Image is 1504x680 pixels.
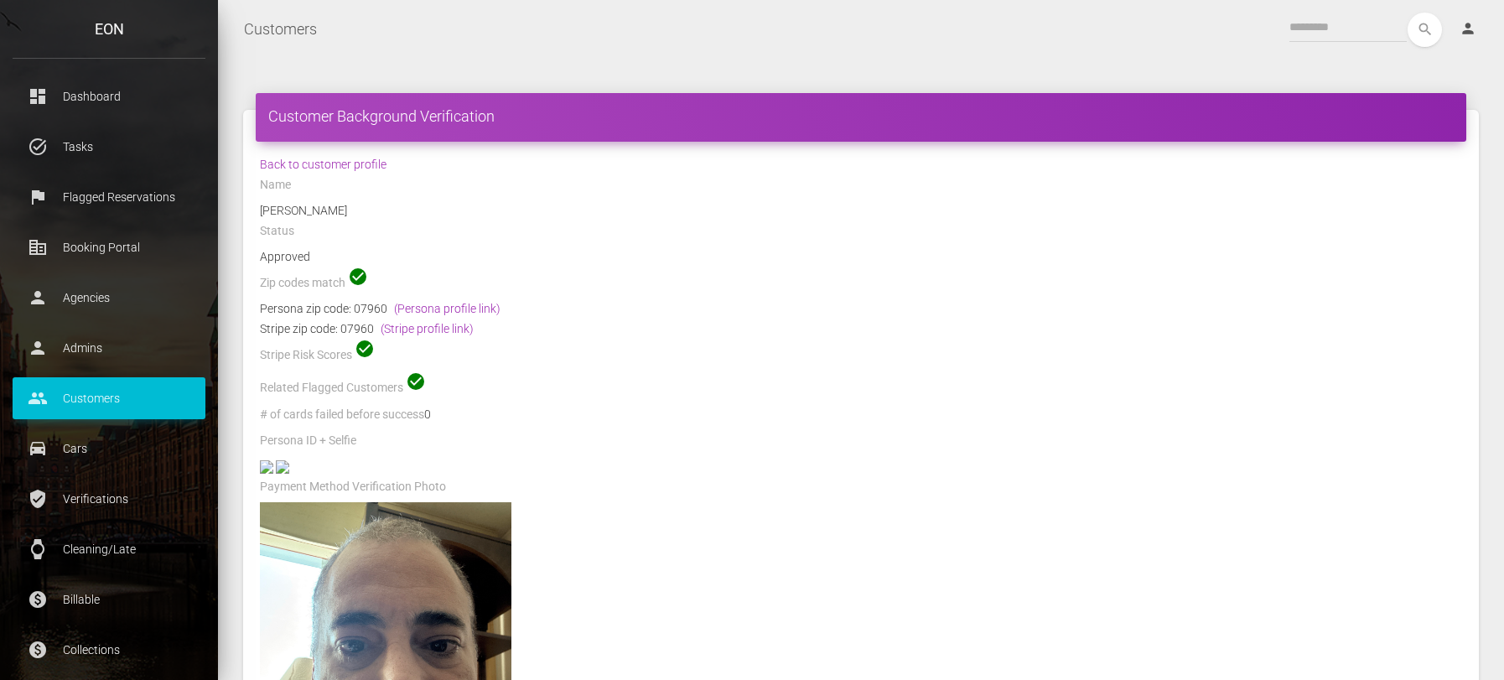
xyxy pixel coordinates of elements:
[13,629,205,671] a: paid Collections
[25,84,193,109] p: Dashboard
[13,528,205,570] a: watch Cleaning/Late
[355,339,375,359] span: check_circle
[260,347,352,364] label: Stripe Risk Scores
[268,106,1454,127] h4: Customer Background Verification
[25,436,193,461] p: Cars
[13,75,205,117] a: dashboard Dashboard
[13,126,205,168] a: task_alt Tasks
[13,327,205,369] a: person Admins
[13,277,205,319] a: person Agencies
[260,460,273,474] img: negative-dl-front-photo.jpg
[381,322,474,335] a: (Stripe profile link)
[13,579,205,620] a: paid Billable
[13,377,205,419] a: people Customers
[25,335,193,361] p: Admins
[260,380,403,397] label: Related Flagged Customers
[247,404,1475,430] div: 0
[25,386,193,411] p: Customers
[13,226,205,268] a: corporate_fare Booking Portal
[25,285,193,310] p: Agencies
[260,433,356,449] label: Persona ID + Selfie
[13,428,205,470] a: drive_eta Cars
[260,223,294,240] label: Status
[25,537,193,562] p: Cleaning/Late
[13,478,205,520] a: verified_user Verifications
[348,267,368,287] span: check_circle
[25,486,193,511] p: Verifications
[406,371,426,392] span: check_circle
[25,587,193,612] p: Billable
[276,460,289,474] img: 5246d6-legacy-shared-us-central1%2Fselfiefile%2Fimage%2F944204197%2Fshrine_processed%2F40b7967264...
[25,235,193,260] p: Booking Portal
[260,275,345,292] label: Zip codes match
[1408,13,1442,47] button: search
[25,184,193,210] p: Flagged Reservations
[25,134,193,159] p: Tasks
[13,176,205,218] a: flag Flagged Reservations
[260,158,386,171] a: Back to customer profile
[260,407,424,423] label: # of cards failed before success
[247,247,1475,267] div: Approved
[1447,13,1491,46] a: person
[394,302,500,315] a: (Persona profile link)
[260,319,1462,339] div: Stripe zip code: 07960
[260,177,291,194] label: Name
[260,298,1462,319] div: Persona zip code: 07960
[25,637,193,662] p: Collections
[244,8,317,50] a: Customers
[247,200,1475,221] div: [PERSON_NAME]
[1460,20,1476,37] i: person
[260,479,446,496] label: Payment Method Verification Photo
